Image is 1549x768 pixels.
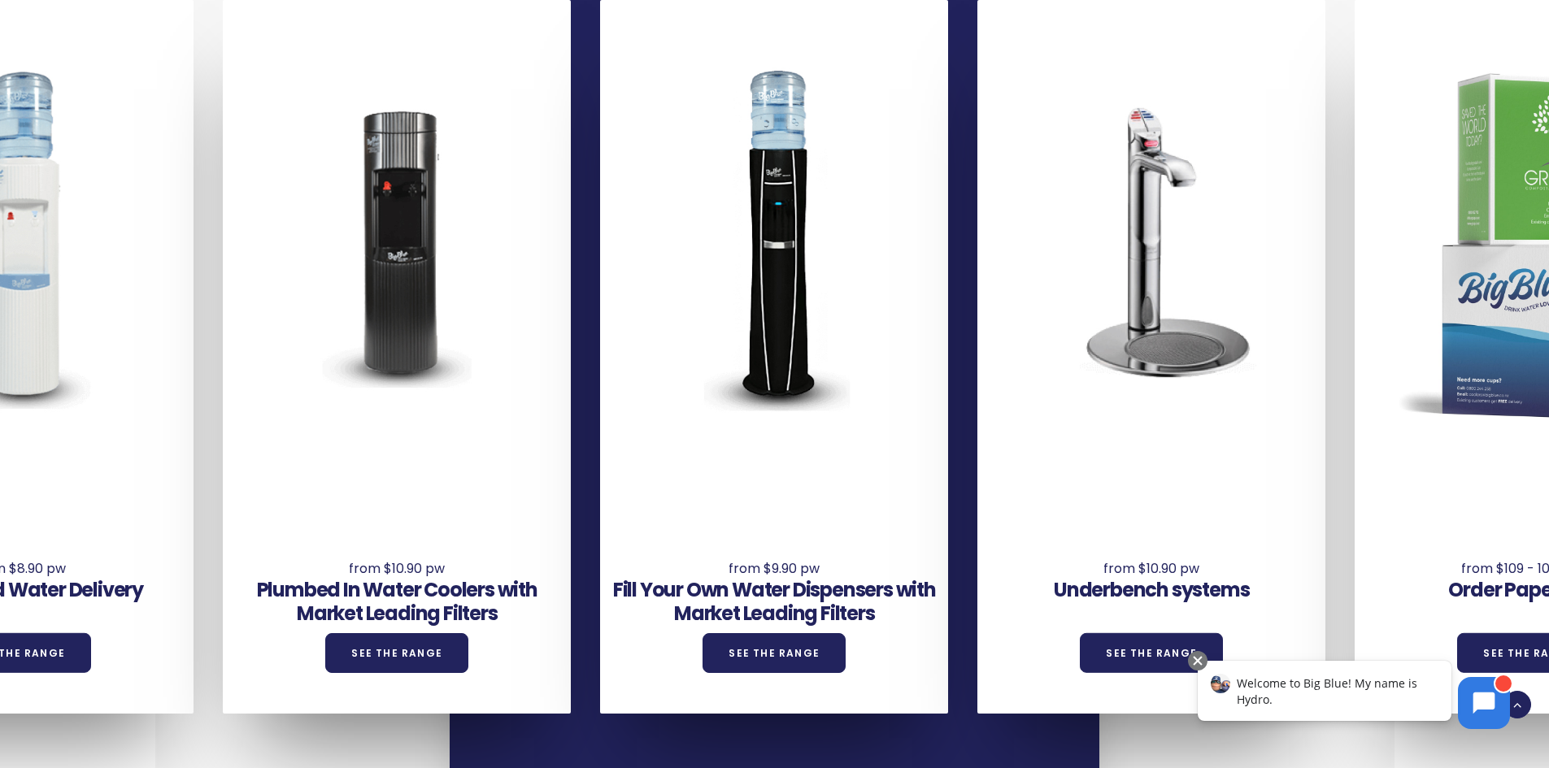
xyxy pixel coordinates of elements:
a: See the Range [703,633,846,673]
a: Fill Your Own Water Dispensers with Market Leading Filters [613,576,936,627]
a: See the Range [325,633,468,673]
a: See the Range [1080,633,1223,673]
iframe: Chatbot [1181,648,1526,745]
a: Plumbed In Water Coolers with Market Leading Filters [257,576,537,627]
a: Underbench systems [1054,576,1249,603]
